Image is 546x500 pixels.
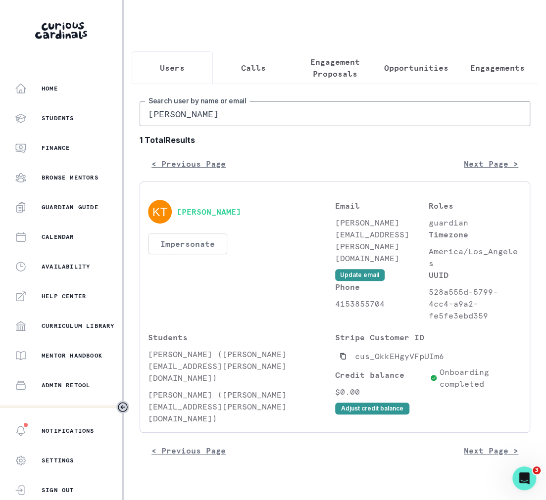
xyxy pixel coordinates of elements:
[148,389,335,424] p: [PERSON_NAME] ([PERSON_NAME][EMAIL_ADDRESS][PERSON_NAME][DOMAIN_NAME])
[42,114,74,122] p: Students
[533,466,541,474] span: 3
[42,352,102,360] p: Mentor Handbook
[148,200,172,224] img: svg
[512,466,536,490] iframe: Intercom live chat
[148,348,335,384] p: [PERSON_NAME] ([PERSON_NAME][EMAIL_ADDRESS][PERSON_NAME][DOMAIN_NAME])
[42,263,90,271] p: Availability
[116,401,129,413] button: Toggle sidebar
[42,203,99,211] p: Guardian Guide
[470,62,525,74] p: Engagements
[42,456,74,464] p: Settings
[428,228,522,240] p: Timezone
[42,427,95,435] p: Notifications
[335,200,429,212] p: Email
[452,441,530,460] button: Next Page >
[42,233,74,241] p: Calendar
[335,298,429,310] p: 4153855704
[335,281,429,293] p: Phone
[302,56,367,80] p: Engagement Proposals
[428,286,522,321] p: 528a555d-5799-4cc4-a9a2-fe5fe3ebd359
[160,62,185,74] p: Users
[335,217,429,264] p: [PERSON_NAME][EMAIL_ADDRESS][PERSON_NAME][DOMAIN_NAME]
[42,174,99,182] p: Browse Mentors
[42,381,90,389] p: Admin Retool
[42,486,74,494] p: Sign Out
[335,269,385,281] button: Update email
[140,134,530,146] b: 1 Total Results
[439,366,522,390] p: Onboarding completed
[42,144,70,152] p: Finance
[177,207,241,217] button: [PERSON_NAME]
[335,403,409,414] button: Adjust credit balance
[335,369,426,381] p: Credit balance
[35,22,87,39] img: Curious Cardinals Logo
[148,331,335,343] p: Students
[335,348,351,364] button: Copied to clipboard
[140,154,238,174] button: < Previous Page
[355,350,444,362] p: cus_QkkEHgyVFpUIm6
[452,154,530,174] button: Next Page >
[428,200,522,212] p: Roles
[148,233,227,254] button: Impersonate
[42,85,58,92] p: Home
[335,331,426,343] p: Stripe Customer ID
[384,62,448,74] p: Opportunities
[428,269,522,281] p: UUID
[428,245,522,269] p: America/Los_Angeles
[335,386,426,398] p: $0.00
[42,322,115,330] p: Curriculum Library
[241,62,266,74] p: Calls
[428,217,522,228] p: guardian
[42,292,86,300] p: Help Center
[140,441,238,460] button: < Previous Page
